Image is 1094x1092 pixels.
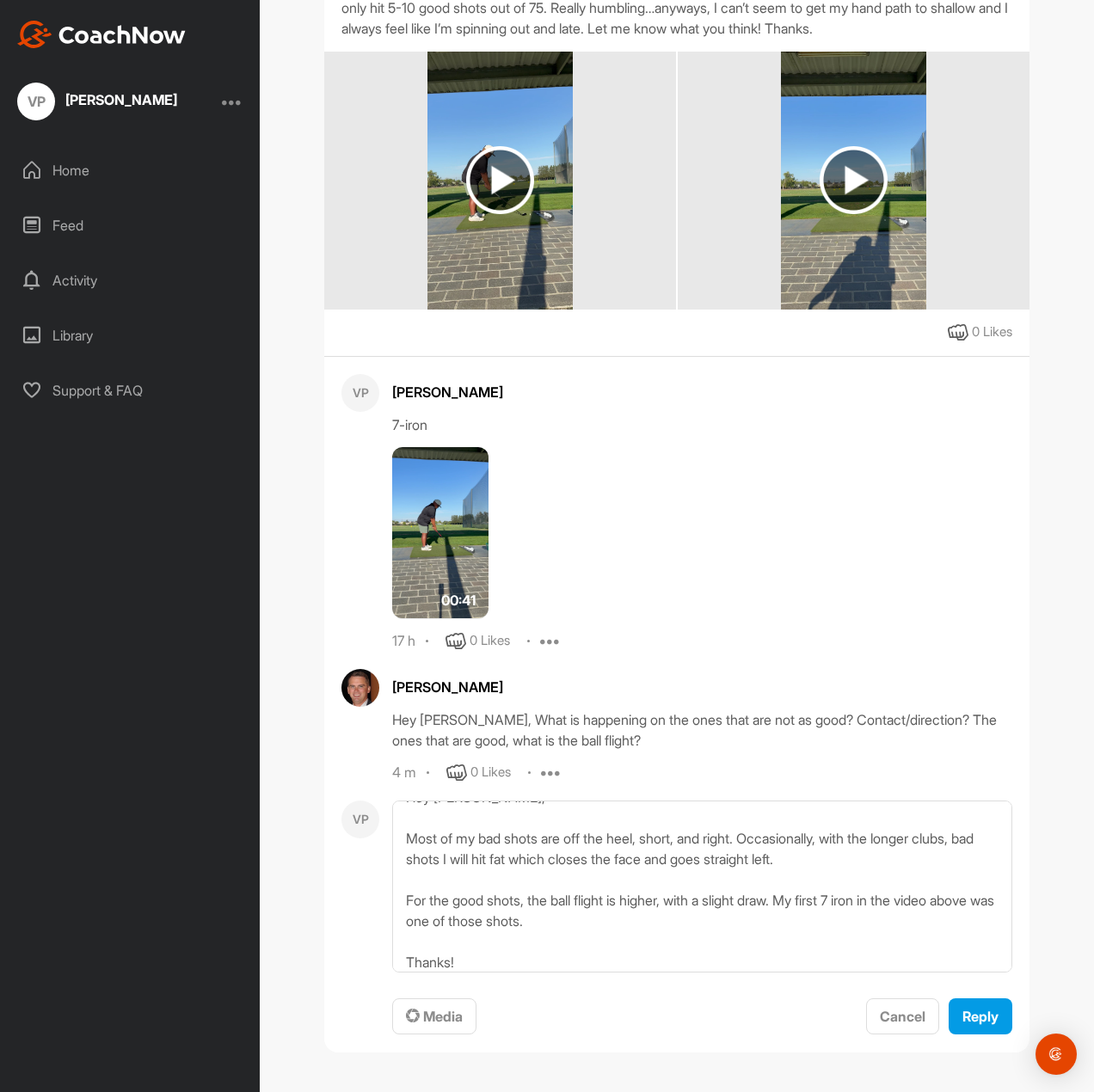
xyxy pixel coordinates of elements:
div: Open Intercom Messenger [1036,1034,1077,1075]
div: [PERSON_NAME] [392,382,1012,402]
div: Home [9,149,252,192]
div: [PERSON_NAME] [65,93,177,107]
div: 0 Likes [972,322,1012,342]
div: Feed [9,204,252,247]
img: CoachNow [17,21,186,48]
img: media [392,447,489,619]
div: Hey [PERSON_NAME], What is happening on the ones that are not as good? Contact/direction? The one... [392,709,1012,751]
textarea: Hey [PERSON_NAME], Most of my bad shots are off the heel, short, and right. Occasionally, with th... [392,801,1012,972]
div: VP [341,374,379,412]
img: play [466,146,534,214]
div: 4 m [392,764,416,782]
div: VP [17,83,55,120]
div: 17 h [392,633,415,650]
div: 0 Likes [470,631,510,651]
img: avatar [341,669,379,707]
button: Cancel [866,998,939,1035]
div: 0 Likes [470,763,511,782]
button: Reply [949,998,1012,1035]
img: media [781,52,926,310]
div: Support & FAQ [9,369,252,412]
div: [PERSON_NAME] [392,677,1012,697]
div: Library [9,314,252,357]
span: 00:41 [441,590,476,610]
span: Cancel [880,1008,925,1025]
div: Activity [9,259,252,302]
span: Reply [962,1008,999,1025]
div: VP [341,801,379,838]
button: Media [392,998,476,1035]
span: Media [406,1008,463,1025]
img: media [427,52,573,310]
div: 7-iron [392,414,1012,435]
img: play [820,146,888,214]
